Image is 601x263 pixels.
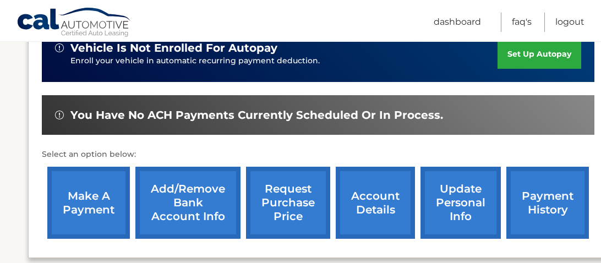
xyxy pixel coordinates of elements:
a: payment history [506,167,589,239]
a: Add/Remove bank account info [135,167,241,239]
span: You have no ACH payments currently scheduled or in process. [70,108,443,122]
a: account details [336,167,415,239]
a: Dashboard [434,13,481,32]
a: Cal Automotive [17,7,132,39]
a: FAQ's [512,13,532,32]
p: Enroll your vehicle in automatic recurring payment deduction. [70,55,498,67]
a: set up autopay [498,40,581,69]
img: alert-white.svg [55,111,64,119]
a: update personal info [420,167,501,239]
a: make a payment [47,167,130,239]
span: vehicle is not enrolled for autopay [70,41,277,55]
a: request purchase price [246,167,330,239]
a: Logout [555,13,584,32]
img: alert-white.svg [55,43,64,52]
p: Select an option below: [42,148,594,161]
